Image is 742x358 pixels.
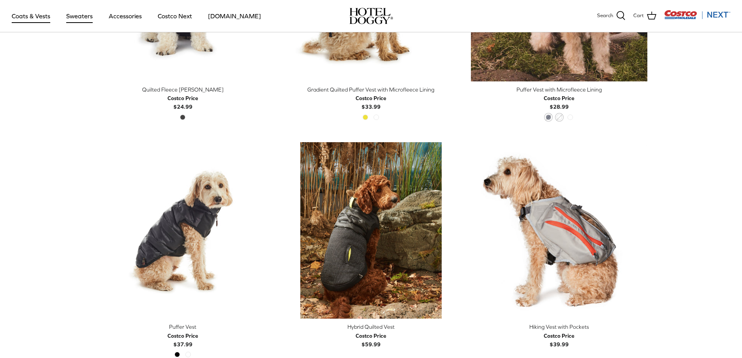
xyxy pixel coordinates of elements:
div: Costco Price [356,94,386,102]
div: Costco Price [544,332,575,340]
div: Costco Price [167,94,198,102]
div: Costco Price [356,332,386,340]
span: Search [597,12,613,20]
a: Hiking Vest with Pockets Costco Price$39.99 [471,323,647,349]
div: Quilted Fleece [PERSON_NAME] [95,85,271,94]
a: Accessories [102,3,149,29]
a: Search [597,11,626,21]
b: $24.99 [167,94,198,110]
b: $59.99 [356,332,386,347]
a: Quilted Fleece [PERSON_NAME] Costco Price$24.99 [95,85,271,111]
a: Costco Next [151,3,199,29]
div: Gradient Quilted Puffer Vest with Microfleece Lining [283,85,459,94]
div: Puffer Vest [95,323,271,331]
div: Hiking Vest with Pockets [471,323,647,331]
a: Sweaters [59,3,100,29]
a: Coats & Vests [5,3,57,29]
b: $39.99 [544,332,575,347]
b: $37.99 [167,332,198,347]
a: Hybrid Quilted Vest [283,142,459,319]
a: Puffer Vest [95,142,271,319]
a: Hiking Vest with Pockets [471,142,647,319]
div: Costco Price [167,332,198,340]
a: Visit Costco Next [664,15,730,21]
a: Gradient Quilted Puffer Vest with Microfleece Lining Costco Price$33.99 [283,85,459,111]
div: Hybrid Quilted Vest [283,323,459,331]
img: Costco Next [664,10,730,19]
a: [DOMAIN_NAME] [201,3,268,29]
b: $33.99 [356,94,386,110]
a: Puffer Vest with Microfleece Lining Costco Price$28.99 [471,85,647,111]
span: Cart [633,12,644,20]
a: Puffer Vest Costco Price$37.99 [95,323,271,349]
b: $28.99 [544,94,575,110]
img: hoteldoggycom [349,8,393,24]
div: Puffer Vest with Microfleece Lining [471,85,647,94]
a: Hybrid Quilted Vest Costco Price$59.99 [283,323,459,349]
a: Cart [633,11,656,21]
a: hoteldoggy.com hoteldoggycom [349,8,393,24]
div: Costco Price [544,94,575,102]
